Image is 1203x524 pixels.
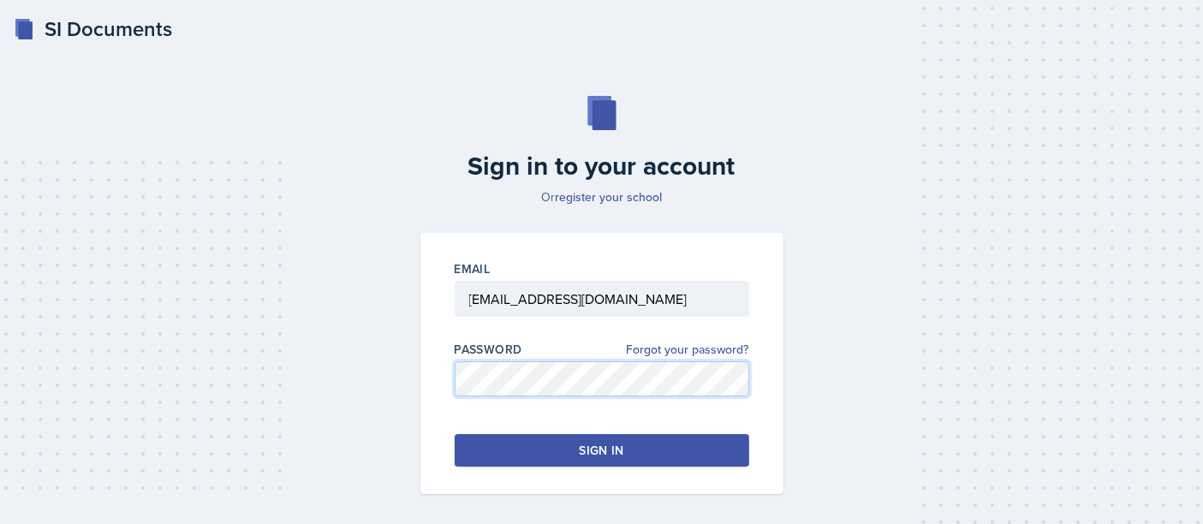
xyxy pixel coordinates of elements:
input: Email [455,281,749,317]
label: Email [455,260,491,277]
a: register your school [555,188,662,205]
label: Password [455,341,522,358]
div: Sign in [579,442,623,459]
button: Sign in [455,434,749,467]
a: SI Documents [14,14,172,45]
a: Forgot your password? [627,341,749,359]
p: Or [410,188,794,205]
h2: Sign in to your account [410,151,794,182]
